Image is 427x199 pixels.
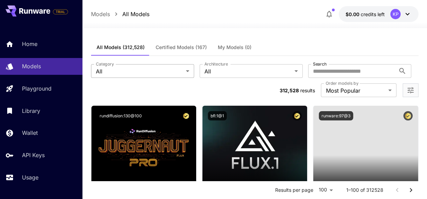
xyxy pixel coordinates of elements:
[96,67,183,75] span: All
[403,111,413,120] button: Certified Model – Vetted for best performance and includes a commercial license.
[280,87,299,93] span: 312,528
[218,44,251,50] span: My Models (0)
[91,10,149,18] nav: breadcrumb
[346,11,385,18] div: $0.00
[313,61,326,67] label: Search
[204,61,228,67] label: Architecture
[53,8,68,16] span: Add your payment card to enable full platform functionality.
[406,86,415,95] button: Open more filters
[339,6,418,22] button: $0.00KP
[346,11,361,17] span: $0.00
[390,9,401,19] div: KP
[22,84,52,93] p: Playground
[361,11,385,17] span: credits left
[91,10,110,18] a: Models
[292,111,302,120] button: Certified Model – Vetted for best performance and includes a commercial license.
[22,173,38,182] p: Usage
[300,87,315,93] span: results
[208,111,227,120] button: bfl:1@1
[326,80,358,86] label: Order models by
[404,183,418,197] button: Go to next page
[275,187,313,194] p: Results per page
[53,9,68,14] span: TRIAL
[96,61,114,67] label: Category
[97,111,145,120] button: rundiffusion:130@100
[97,44,145,50] span: All Models (312,528)
[22,62,41,70] p: Models
[156,44,207,50] span: Certified Models (167)
[181,111,191,120] button: Certified Model – Vetted for best performance and includes a commercial license.
[319,111,353,120] button: runware:97@3
[204,67,292,75] span: All
[22,107,40,115] p: Library
[22,40,37,48] p: Home
[326,86,385,95] span: Most Popular
[346,187,383,194] p: 1–100 of 312528
[122,10,149,18] a: All Models
[22,129,38,137] p: Wallet
[22,151,45,159] p: API Keys
[316,185,335,195] div: 100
